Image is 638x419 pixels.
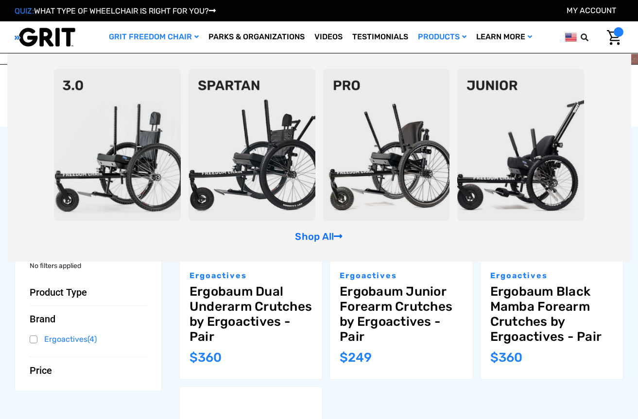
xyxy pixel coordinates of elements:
span: $360 [190,350,222,365]
img: pro-chair.png [323,69,450,221]
span: (4) [87,335,97,344]
p: No filters applied [30,261,147,271]
img: Cart [607,30,621,45]
span: QUIZ: [15,6,34,16]
a: QUIZ:WHAT TYPE OF WHEELCHAIR IS RIGHT FOR YOU? [15,6,216,16]
img: GRIT All-Terrain Wheelchair and Mobility Equipment [15,27,75,47]
button: Toggle Price filter section [30,365,147,376]
a: Ergobaum Black Mamba Forearm Crutches by Ergoactives - Pair,$360.00 [490,284,613,345]
a: Products [413,21,471,53]
a: Parks & Organizations [204,21,310,53]
a: Cart with 0 items [600,27,623,48]
span: $360 [490,350,522,365]
a: Learn More [471,21,537,53]
span: Product Type [30,286,87,298]
a: Ergobaum Junior Forearm Crutches by Ergoactives - Pair,$249.00 [340,284,463,345]
a: Ergobaum Dual Underarm Crutches by Ergoactives - Pair,$360.00 [190,284,312,345]
img: spartan2.png [189,69,315,221]
a: Ergoactives(4) [30,332,147,347]
p: Ergoactives [190,270,312,282]
img: us.png [565,31,577,43]
img: 3point0.png [54,69,181,221]
a: Account [567,6,616,15]
a: Shop All [295,231,343,242]
img: junior-chair.png [457,69,584,221]
button: Toggle Brand filter section [30,313,147,325]
span: Price [30,365,52,376]
button: Toggle Product Type filter section [30,286,147,298]
span: Brand [30,313,55,325]
p: Ergoactives [340,270,463,282]
a: GRIT Freedom Chair [104,21,204,53]
p: Ergoactives [490,270,613,282]
a: Testimonials [347,21,413,53]
a: Videos [310,21,347,53]
span: $249 [340,350,372,365]
input: Search [585,27,600,48]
